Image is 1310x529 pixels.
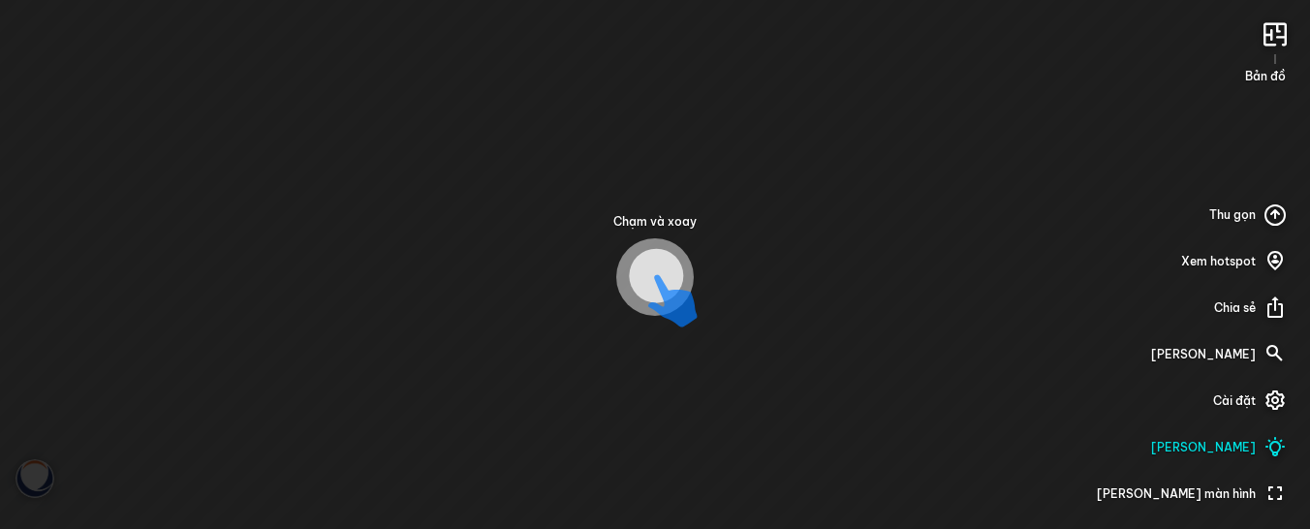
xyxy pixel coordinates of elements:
[1213,392,1256,410] span: Cài đặt
[1214,299,1256,317] span: Chia sẻ
[613,213,697,231] span: Chạm và xoay
[1097,485,1256,503] span: [PERSON_NAME] màn hình
[1181,253,1256,270] span: Xem hotspot
[1151,346,1256,363] span: [PERSON_NAME]
[1245,68,1286,85] span: Bản đồ
[1151,439,1256,456] span: [PERSON_NAME]
[1209,206,1256,224] span: Thu gọn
